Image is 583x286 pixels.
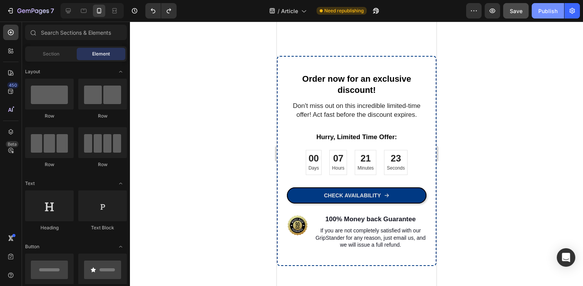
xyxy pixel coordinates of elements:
p: 7 [51,6,54,15]
div: Publish [538,7,558,15]
span: Save [510,8,522,14]
div: Open Intercom Messenger [557,248,575,267]
div: Heading [25,224,74,231]
div: Row [25,113,74,119]
span: Text [25,180,35,187]
div: Text Block [78,224,127,231]
div: Undo/Redo [145,3,177,19]
span: Article [281,7,298,15]
iframe: Design area [277,22,436,286]
div: Beta [6,141,19,147]
span: Toggle open [115,66,127,78]
button: 7 [3,3,57,19]
div: Row [25,161,74,168]
span: / [278,7,280,15]
span: Layout [25,68,40,75]
button: Save [503,3,529,19]
input: Search Sections & Elements [25,25,127,40]
span: Element [92,50,110,57]
div: Row [78,161,127,168]
span: Need republishing [324,7,364,14]
button: Publish [532,3,564,19]
span: Toggle open [115,177,127,190]
span: Button [25,243,39,250]
span: Toggle open [115,241,127,253]
span: Section [43,50,59,57]
div: Row [78,113,127,119]
div: 450 [7,82,19,88]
